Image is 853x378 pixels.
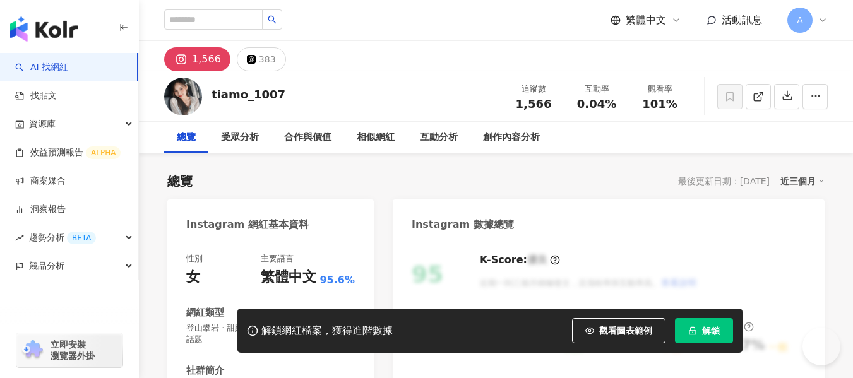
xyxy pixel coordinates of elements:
div: Instagram 數據總覽 [412,218,514,232]
div: 網紅類型 [186,306,224,319]
div: 合作與價值 [284,130,331,145]
div: 最後更新日期：[DATE] [678,176,770,186]
a: chrome extension立即安裝 瀏覽器外掛 [16,333,122,367]
div: 1,566 [192,50,221,68]
span: 趨勢分析 [29,223,96,252]
div: 女 [186,268,200,287]
div: BETA [67,232,96,244]
div: 觀看率 [636,83,684,95]
a: 效益預測報告ALPHA [15,146,121,159]
div: 相似網紅 [357,130,395,145]
span: 1,566 [516,97,552,110]
div: tiamo_1007 [212,86,285,102]
span: 活動訊息 [722,14,762,26]
div: 受眾分析 [221,130,259,145]
span: rise [15,233,24,242]
a: 找貼文 [15,90,57,102]
div: 總覽 [177,130,196,145]
button: 1,566 [164,47,230,71]
div: 社群簡介 [186,364,224,377]
span: search [268,15,277,24]
div: 互動分析 [420,130,458,145]
img: KOL Avatar [164,78,202,115]
div: 創作內容分析 [483,130,540,145]
button: 觀看圖表範例 [572,318,665,343]
div: 解鎖網紅檔案，獲得進階數據 [261,324,393,338]
span: 繁體中文 [626,13,666,27]
span: 立即安裝 瀏覽器外掛 [51,339,95,362]
span: A [797,13,803,27]
span: 101% [642,98,677,110]
a: 商案媒合 [15,175,66,187]
span: 95.6% [319,273,355,287]
a: 洞察報告 [15,203,66,216]
div: 互動率 [573,83,621,95]
a: searchAI 找網紅 [15,61,68,74]
span: 競品分析 [29,252,64,280]
div: 近三個月 [780,173,825,189]
div: 主要語言 [261,253,294,264]
div: 總覽 [167,172,193,190]
span: 觀看圖表範例 [599,326,652,336]
button: 解鎖 [675,318,733,343]
img: chrome extension [20,340,45,360]
img: logo [10,16,78,42]
div: Instagram 網紅基本資料 [186,218,309,232]
div: 383 [259,50,276,68]
div: K-Score : [480,253,560,267]
div: 追蹤數 [510,83,558,95]
div: 繁體中文 [261,268,316,287]
div: 性別 [186,253,203,264]
span: 資源庫 [29,110,56,138]
span: 0.04% [577,98,616,110]
button: 383 [237,47,286,71]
